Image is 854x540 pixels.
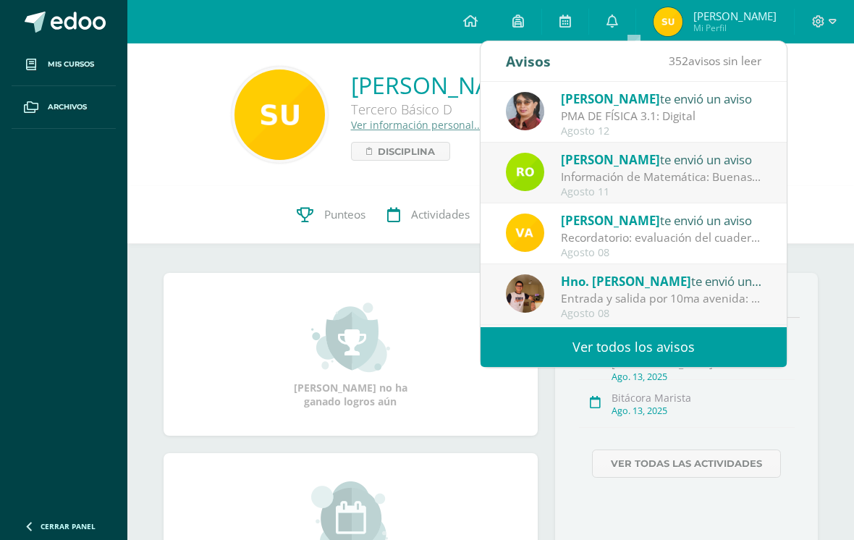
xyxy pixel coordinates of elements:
span: Actividades [411,207,470,222]
span: 352 [669,53,688,69]
div: [PERSON_NAME] no ha ganado logros aún [278,301,423,408]
span: [PERSON_NAME] [693,9,777,23]
a: Ver todas las actividades [592,450,781,478]
a: Mis cursos [12,43,116,86]
div: Agosto 08 [561,308,762,320]
a: Punteos [286,186,376,244]
div: Avisos [506,41,551,81]
span: Archivos [48,101,87,113]
div: Agosto 12 [561,125,762,138]
img: 62738a800ecd8b6fa95d10d0b85c3dbc.png [506,92,544,130]
div: Ago. 13, 2025 [612,371,794,383]
a: Actividades [376,186,481,244]
span: [PERSON_NAME] [561,151,660,168]
div: Entrada y salida por 10ma avenida: Saludos estimados estudiantes y padres de familia, solo para i... [561,290,762,307]
span: Mi Perfil [693,22,777,34]
span: Cerrar panel [41,521,96,531]
div: Bitácora Marista [612,391,794,405]
img: fb77d4dd8f1c1b98edfade1d400ecbce.png [506,274,544,313]
span: Mis cursos [48,59,94,70]
a: Ver información personal... [351,118,483,132]
div: Agosto 11 [561,186,762,198]
a: [PERSON_NAME] Us [PERSON_NAME] [351,69,751,101]
div: te envió un aviso [561,150,762,169]
div: Recordatorio: evaluación del cuaderno (tercera unidad): Buenas tardes, estimados estudiantes: les... [561,229,762,246]
span: Hno. [PERSON_NAME] [561,273,691,290]
div: Ago. 13, 2025 [612,405,794,417]
span: [PERSON_NAME] [561,212,660,229]
div: te envió un aviso [561,89,762,108]
div: Agosto 08 [561,247,762,259]
div: Información de Matemática: Buenas tardes, bendiciones para usted y familia. Les informo sobre las... [561,169,762,185]
a: Disciplina [351,142,450,161]
div: te envió un aviso [561,211,762,229]
img: achievement_small.png [311,301,390,374]
div: PMA DE FÍSICA 3.1: Digital [561,108,762,125]
span: Punteos [324,207,365,222]
span: Disciplina [378,143,435,160]
a: Ver todos los avisos [481,327,787,367]
img: f8996263566baac0594ca4b76eec940c.png [654,7,682,36]
img: 5f17b8f30a8db2079288fa353d1f443a.png [234,69,325,160]
img: 53ebae3843709d0b88523289b497d643.png [506,153,544,191]
div: Tercero Básico D [351,101,751,118]
img: 78707b32dfccdab037c91653f10936d8.png [506,214,544,252]
div: te envió un aviso [561,271,762,290]
a: Archivos [12,86,116,129]
span: avisos sin leer [669,53,761,69]
span: [PERSON_NAME] [561,90,660,107]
